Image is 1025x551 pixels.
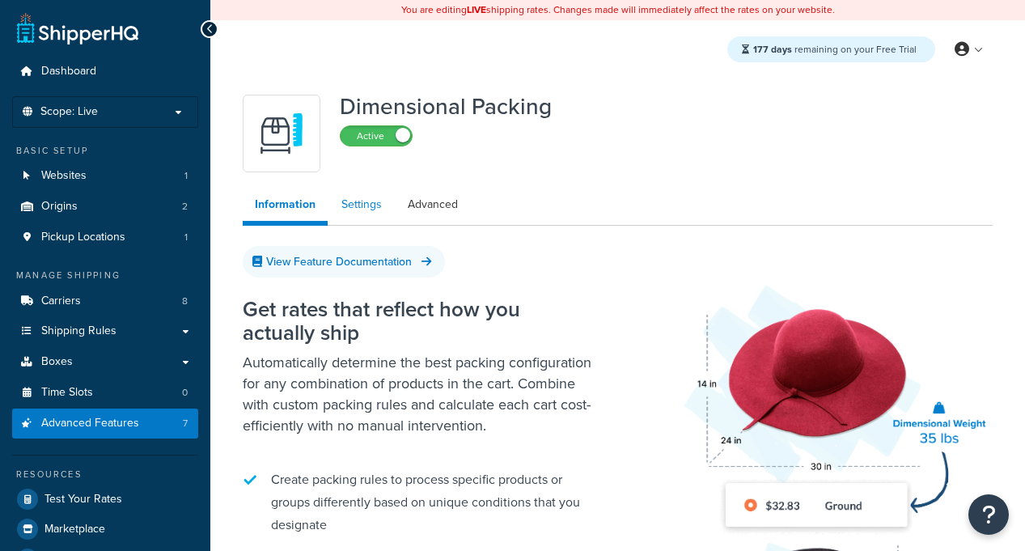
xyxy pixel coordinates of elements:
[184,231,188,244] span: 1
[340,95,552,119] h1: Dimensional Packing
[12,223,198,252] li: Pickup Locations
[12,57,198,87] a: Dashboard
[41,355,73,369] span: Boxes
[12,468,198,481] div: Resources
[253,105,310,162] img: DTVBYsAAAAAASUVORK5CYII=
[182,295,188,308] span: 8
[12,286,198,316] a: Carriers8
[243,460,594,545] li: Create packing rules to process specific products or groups differently based on unique condition...
[12,161,198,191] a: Websites1
[41,417,139,430] span: Advanced Features
[41,65,96,78] span: Dashboard
[12,378,198,408] a: Time Slots0
[243,352,594,436] p: Automatically determine the best packing configuration for any combination of products in the car...
[968,494,1009,535] button: Open Resource Center
[41,386,93,400] span: Time Slots
[396,189,470,221] a: Advanced
[12,409,198,439] a: Advanced Features7
[341,126,412,146] label: Active
[41,324,116,338] span: Shipping Rules
[243,189,328,226] a: Information
[243,246,445,278] a: View Feature Documentation
[41,295,81,308] span: Carriers
[12,515,198,544] a: Marketplace
[41,231,125,244] span: Pickup Locations
[12,223,198,252] a: Pickup Locations1
[12,269,198,282] div: Manage Shipping
[12,161,198,191] li: Websites
[184,169,188,183] span: 1
[467,2,486,17] b: LIVE
[12,378,198,408] li: Time Slots
[44,493,122,506] span: Test Your Rates
[12,144,198,158] div: Basic Setup
[12,192,198,222] a: Origins2
[12,192,198,222] li: Origins
[12,286,198,316] li: Carriers
[753,42,917,57] span: remaining on your Free Trial
[41,169,87,183] span: Websites
[12,316,198,346] a: Shipping Rules
[12,409,198,439] li: Advanced Features
[12,347,198,377] a: Boxes
[753,42,792,57] strong: 177 days
[12,485,198,514] a: Test Your Rates
[44,523,105,536] span: Marketplace
[40,105,98,119] span: Scope: Live
[182,386,188,400] span: 0
[182,200,188,214] span: 2
[183,417,188,430] span: 7
[243,298,594,344] h2: Get rates that reflect how you actually ship
[329,189,394,221] a: Settings
[41,200,78,214] span: Origins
